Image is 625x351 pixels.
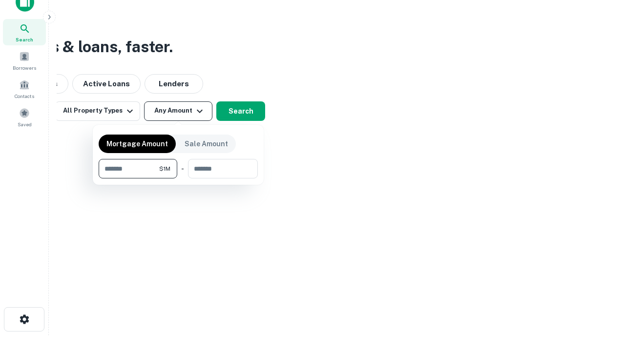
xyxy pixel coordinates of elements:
[576,273,625,320] iframe: Chat Widget
[106,138,168,149] p: Mortgage Amount
[181,159,184,178] div: -
[185,138,228,149] p: Sale Amount
[159,164,170,173] span: $1M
